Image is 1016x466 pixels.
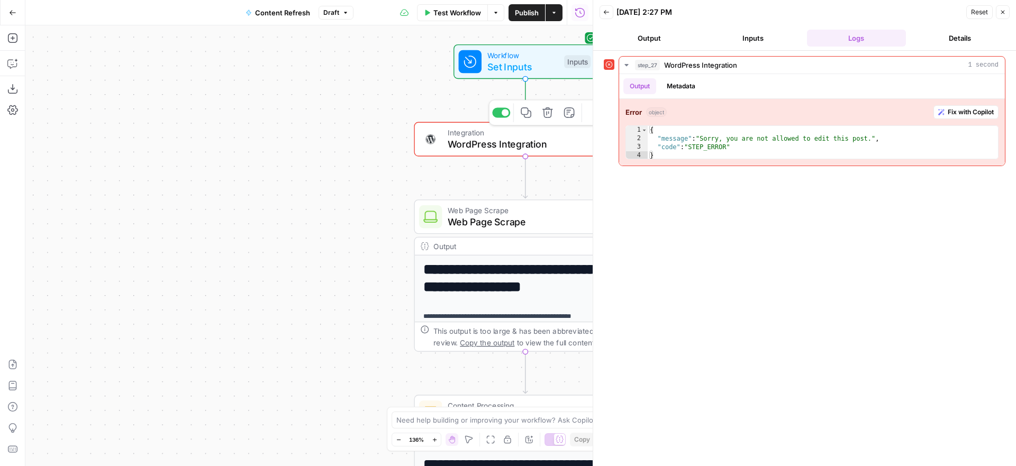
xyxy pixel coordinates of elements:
span: step_27 [635,60,660,70]
button: Output [623,78,656,94]
button: Draft [319,6,353,20]
button: Copy [570,433,594,446]
span: Content Processing [448,400,598,412]
span: Copy the output [460,338,514,346]
g: Edge from step_27 to step_2 [523,157,528,198]
button: Details [910,30,1010,47]
span: Draft [323,8,339,17]
span: Web Page Scrape [448,215,597,229]
g: Edge from step_2 to step_1 [523,352,528,394]
span: 136% [409,435,424,444]
strong: Error [625,107,642,117]
span: Workflow [487,49,558,61]
button: Fix with Copilot [933,105,999,119]
div: Output [433,241,597,252]
span: 1 second [968,60,999,70]
img: o3r9yhbrn24ooq0tey3lueqptmfj [423,405,438,419]
div: Inputs [564,55,591,68]
button: Inputs [703,30,803,47]
div: 2 [626,134,648,143]
div: 1 [626,126,648,134]
img: WordPress%20logotype.png [423,132,438,147]
span: Set Inputs [487,59,558,74]
div: 4 [626,151,648,160]
button: Logs [807,30,906,47]
g: Edge from start to step_27 [523,79,528,121]
span: WordPress Integration [664,60,737,70]
span: Publish [515,7,539,18]
span: Integration [448,127,593,139]
button: Test Workflow [417,4,487,21]
span: Copy [574,435,590,444]
div: 1 second [619,74,1005,166]
button: Reset [966,5,993,19]
div: This output is too large & has been abbreviated for review. to view the full content. [433,325,630,348]
div: WorkflowSet InputsInputs [414,44,637,79]
span: object [646,107,667,117]
span: Content Refresh [255,7,310,18]
button: Publish [509,4,545,21]
span: WordPress Integration [448,137,593,151]
span: Web Page Scrape [448,205,597,216]
button: Metadata [660,78,702,94]
span: Test Workflow [433,7,481,18]
button: Content Refresh [239,4,316,21]
span: Reset [971,7,988,17]
button: 1 second [619,57,1005,74]
div: 3 [626,143,648,151]
span: Toggle code folding, rows 1 through 4 [641,126,647,134]
span: Fix with Copilot [948,107,994,117]
div: IntegrationWordPress Integration [414,122,637,157]
button: Output [600,30,699,47]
